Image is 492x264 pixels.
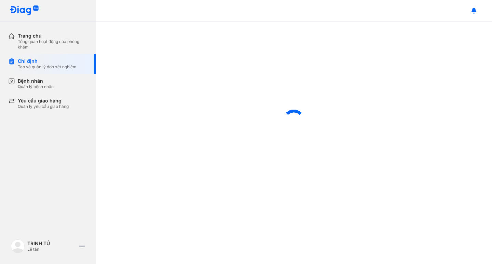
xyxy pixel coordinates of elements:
[18,98,69,104] div: Yêu cầu giao hàng
[27,240,77,247] div: TRINH TÚ
[18,64,77,70] div: Tạo và quản lý đơn xét nghiệm
[18,84,54,89] div: Quản lý bệnh nhân
[27,247,77,252] div: Lễ tân
[11,239,25,253] img: logo
[18,58,77,64] div: Chỉ định
[10,5,39,16] img: logo
[18,78,54,84] div: Bệnh nhân
[18,104,69,109] div: Quản lý yêu cầu giao hàng
[18,33,87,39] div: Trang chủ
[18,39,87,50] div: Tổng quan hoạt động của phòng khám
